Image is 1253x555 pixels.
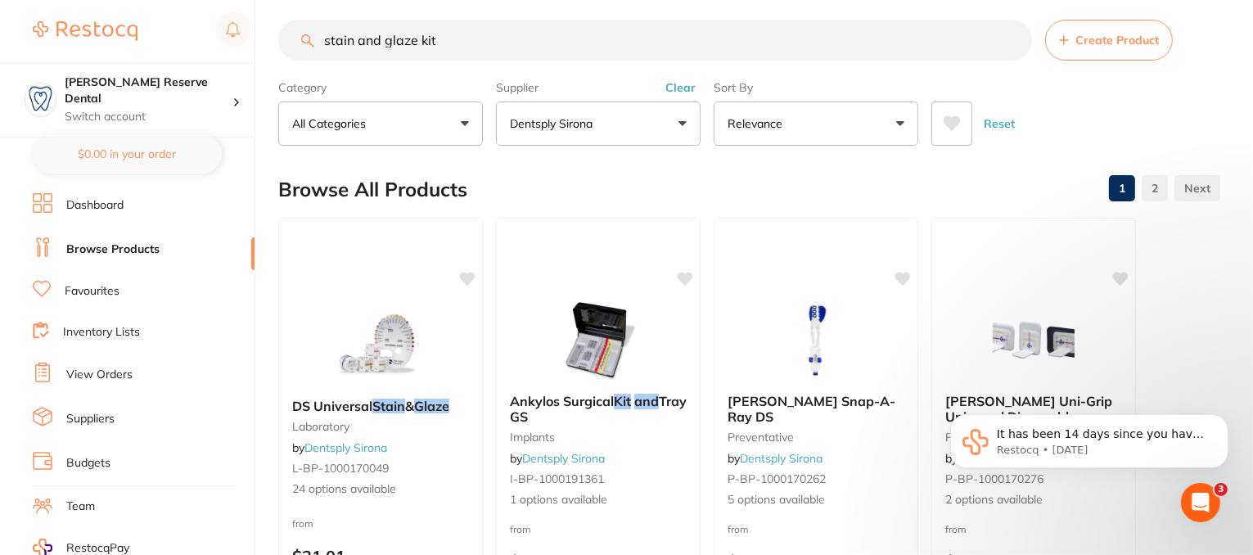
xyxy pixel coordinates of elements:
[510,472,604,486] span: I-BP-1000191361
[926,380,1253,511] iframe: Intercom notifications message
[945,523,967,535] span: from
[327,304,434,386] img: DS Universal Stain & Glaze
[1215,483,1228,496] span: 3
[292,517,313,530] span: from
[763,299,869,381] img: Rinn Snap-A-Ray DS
[728,472,826,486] span: P-BP-1000170262
[496,102,701,146] button: Dentsply Sirona
[510,451,605,466] span: by
[33,21,137,41] img: Restocq Logo
[25,83,56,114] img: Logan Reserve Dental
[66,241,160,258] a: Browse Products
[66,411,115,427] a: Suppliers
[66,455,110,472] a: Budgets
[510,492,687,508] span: 1 options available
[33,12,137,50] a: Restocq Logo
[304,440,387,455] a: Dentsply Sirona
[510,115,599,132] p: Dentsply Sirona
[65,109,232,125] p: Switch account
[728,492,904,508] span: 5 options available
[292,399,469,413] b: DS Universal Stain & Glaze
[1181,483,1220,522] iframe: Intercom live chat
[522,451,605,466] a: Dentsply Sirona
[65,74,232,106] h4: Logan Reserve Dental
[634,393,659,409] em: and
[660,80,701,95] button: Clear
[292,440,387,455] span: by
[728,431,904,444] small: preventative
[979,102,1020,146] button: Reset
[66,367,133,383] a: View Orders
[292,115,372,132] p: All Categories
[292,481,469,498] span: 24 options available
[66,499,95,515] a: Team
[1142,172,1168,205] a: 2
[980,299,1087,381] img: Rinn Uni-Grip Universal Disposable Radiography Holder for Film and Phosphor Plates
[66,197,124,214] a: Dashboard
[510,393,687,424] span: Tray GS
[372,398,405,414] em: Stain
[405,398,414,414] span: &
[278,102,483,146] button: All Categories
[728,394,904,424] b: Rinn Snap-A-Ray DS
[414,398,449,414] em: Glaze
[545,299,651,381] img: Ankylos Surgical Kit and Tray GS
[740,451,823,466] a: Dentsply Sirona
[728,451,823,466] span: by
[65,283,119,300] a: Favourites
[292,420,469,433] small: laboratory
[614,393,631,409] em: Kit
[292,461,389,476] span: L-BP-1000170049
[510,431,687,444] small: implants
[728,115,789,132] p: Relevance
[1045,20,1173,61] button: Create Product
[728,523,749,535] span: from
[292,398,372,414] span: DS Universal
[714,80,918,95] label: Sort By
[278,20,1032,61] input: Search Products
[63,324,140,341] a: Inventory Lists
[278,178,467,201] h2: Browse All Products
[714,102,918,146] button: Relevance
[33,134,222,174] button: $0.00 in your order
[510,523,531,535] span: from
[510,394,687,424] b: Ankylos Surgical Kit and Tray GS
[1109,172,1135,205] a: 1
[496,80,701,95] label: Supplier
[728,393,895,424] span: [PERSON_NAME] Snap-A-Ray DS
[510,393,614,409] span: Ankylos Surgical
[1075,34,1159,47] span: Create Product
[278,80,483,95] label: Category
